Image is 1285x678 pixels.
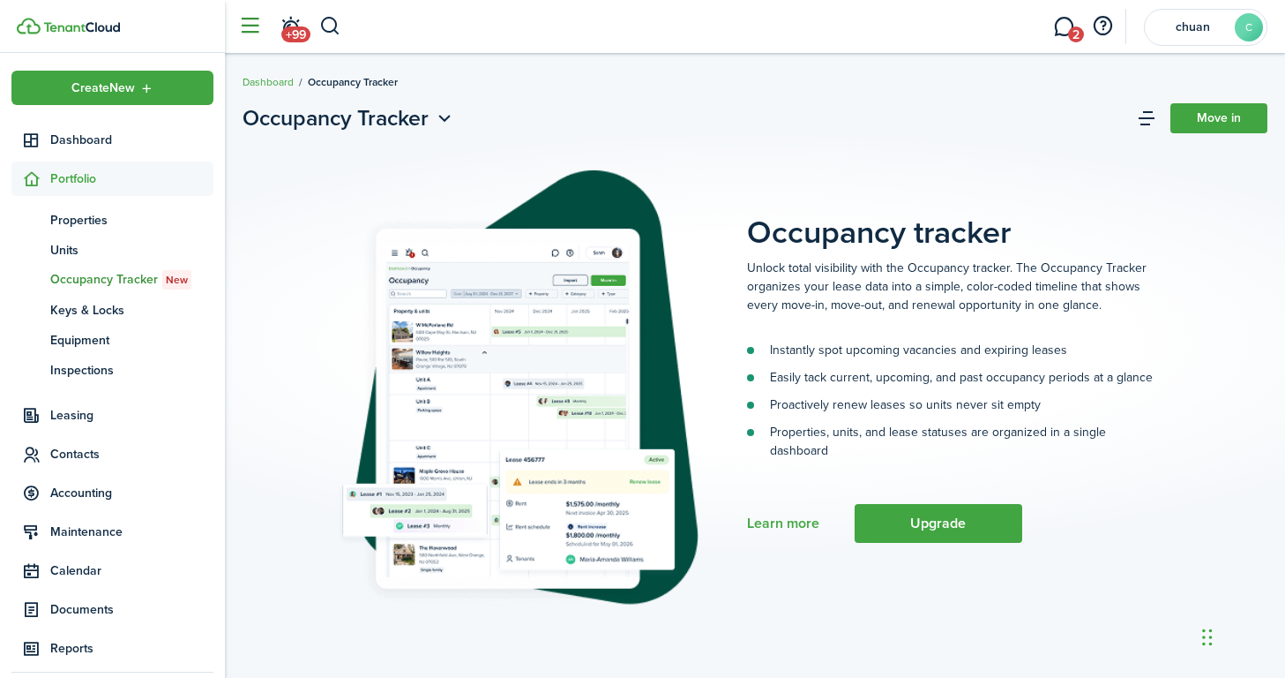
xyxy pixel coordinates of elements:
[319,11,341,41] button: Search
[273,4,307,49] a: Notifications
[50,331,213,350] span: Equipment
[243,102,456,134] button: Open menu
[50,406,213,425] span: Leasing
[11,265,213,295] a: Occupancy TrackerNew
[243,74,294,90] a: Dashboard
[747,341,1153,359] li: Instantly spot upcoming vacancies and expiring leases
[243,102,456,134] button: Occupancy Tracker
[1170,103,1267,133] a: Move in
[747,170,1267,251] placeholder-page-title: Occupancy tracker
[11,71,213,105] button: Open menu
[281,26,310,42] span: +99
[747,423,1153,460] li: Properties, units, and lease statuses are organized in a single dashboard
[747,368,1153,387] li: Easily tack current, upcoming, and past occupancy periods at a glance
[11,631,213,666] a: Reports
[50,211,213,230] span: Properties
[166,272,188,288] span: New
[50,241,213,260] span: Units
[11,235,213,265] a: Units
[233,10,266,43] button: Open sidebar
[1197,593,1285,678] iframe: Chat Widget
[747,516,819,531] a: Learn more
[17,18,41,34] img: TenantCloud
[50,131,213,149] span: Dashboard
[50,270,213,290] span: Occupancy Tracker
[747,395,1153,414] li: Proactively renew leases so units never sit empty
[50,361,213,380] span: Inspections
[1087,11,1117,41] button: Open resource center
[243,102,429,134] span: Occupancy Tracker
[43,22,120,33] img: TenantCloud
[11,123,213,157] a: Dashboard
[50,445,213,463] span: Contacts
[1202,611,1213,664] div: Drag
[855,504,1022,543] button: Upgrade
[50,523,213,541] span: Maintenance
[337,170,699,607] img: Subscription stub
[11,295,213,325] a: Keys & Locks
[50,600,213,619] span: Documents
[11,205,213,235] a: Properties
[1235,13,1263,41] avatar-text: C
[1068,26,1084,42] span: 2
[50,484,213,502] span: Accounting
[308,74,398,90] span: Occupancy Tracker
[50,639,213,658] span: Reports
[50,301,213,320] span: Keys & Locks
[71,82,135,94] span: Create New
[11,325,213,355] a: Equipment
[747,259,1153,314] p: Unlock total visibility with the Occupancy tracker. The Occupancy Tracker organizes your lease da...
[1047,4,1080,49] a: Messaging
[50,561,213,580] span: Calendar
[1157,21,1228,34] span: chuan
[50,169,213,188] span: Portfolio
[11,355,213,385] a: Inspections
